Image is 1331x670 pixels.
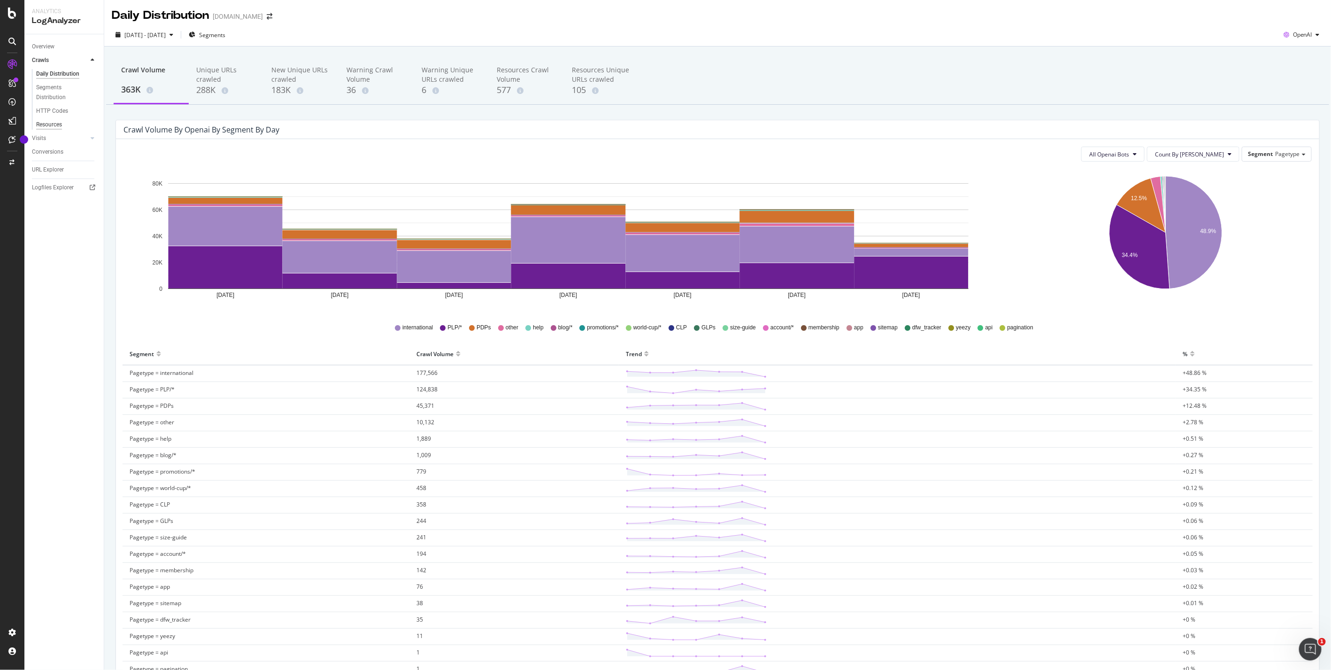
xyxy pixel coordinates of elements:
span: Pagetype = international [130,369,193,377]
span: size-guide [730,324,756,332]
text: [DATE] [445,292,463,298]
span: 1 [1318,638,1326,646]
a: Overview [32,42,97,52]
button: All Openai Bots [1081,147,1145,162]
button: [DATE] - [DATE] [112,27,177,42]
span: 11 [416,632,423,640]
span: 124,838 [416,385,438,393]
a: Logfiles Explorer [32,183,97,193]
div: HTTP Codes [36,106,68,116]
span: +0.03 % [1183,566,1204,574]
div: Overview [32,42,54,52]
a: HTTP Codes [36,106,97,116]
span: Pagetype = dfw_tracker [130,615,191,623]
div: Analytics [32,8,96,16]
span: blog/* [558,324,573,332]
text: [DATE] [674,292,692,298]
span: Pagetype = other [130,418,174,426]
span: +0.51 % [1183,435,1204,443]
span: OpenAI [1293,31,1312,39]
span: Pagetype = promotions/* [130,467,195,475]
div: Trend [626,346,642,361]
span: 45,371 [416,402,434,410]
a: Resources [36,120,97,130]
span: Count By Day [1155,150,1224,158]
span: +2.78 % [1183,418,1204,426]
text: 34.4% [1122,252,1138,259]
span: Pagetype = account/* [130,550,186,558]
span: other [506,324,518,332]
span: +48.86 % [1183,369,1207,377]
span: Pagetype = app [130,583,170,591]
div: 6 [422,84,482,96]
a: Conversions [32,147,97,157]
span: yeezy [956,324,970,332]
div: 36 [346,84,407,96]
div: 183K [271,84,331,96]
span: 76 [416,583,423,591]
span: +0.27 % [1183,451,1204,459]
button: Count By [PERSON_NAME] [1147,147,1239,162]
text: 60K [153,207,162,213]
span: Pagetype = PLP/* [130,385,175,393]
span: CLP [676,324,687,332]
div: New Unique URLs crawled [271,65,331,84]
text: [DATE] [560,292,577,298]
span: api [985,324,993,332]
div: Warning Unique URLs crawled [422,65,482,84]
span: 35 [416,615,423,623]
a: URL Explorer [32,165,97,175]
span: 10,132 [416,418,434,426]
span: +0.09 % [1183,500,1204,508]
div: LogAnalyzer [32,16,96,26]
span: [DATE] - [DATE] [124,31,166,39]
span: Pagetype = yeezy [130,632,175,640]
span: +0.06 % [1183,533,1204,541]
div: 288K [196,84,256,96]
span: membership [808,324,839,332]
iframe: Intercom live chat [1299,638,1322,661]
a: Visits [32,133,88,143]
div: arrow-right-arrow-left [267,13,272,20]
span: Pagetype = PDPs [130,402,174,410]
text: [DATE] [216,292,234,298]
div: Conversions [32,147,63,157]
div: A chart. [1022,169,1310,310]
button: Segments [185,27,229,42]
div: A chart. [123,169,1013,310]
span: +0 % [1183,615,1196,623]
a: Daily Distribution [36,69,97,79]
span: 244 [416,517,426,525]
div: 363K [121,84,181,96]
div: 577 [497,84,557,96]
text: 12.5% [1131,195,1147,202]
span: +0 % [1183,632,1196,640]
span: 779 [416,467,426,475]
span: +0.05 % [1183,550,1204,558]
div: Logfiles Explorer [32,183,74,193]
span: 358 [416,500,426,508]
div: Crawl Volume by openai by Segment by Day [123,125,279,134]
div: 105 [572,84,632,96]
div: URL Explorer [32,165,64,175]
span: Pagetype = size-guide [130,533,187,541]
span: account/* [770,324,794,332]
span: +0.02 % [1183,583,1204,591]
span: international [402,324,433,332]
span: 458 [416,484,426,492]
span: 194 [416,550,426,558]
span: Pagetype [1275,150,1300,158]
div: Unique URLs crawled [196,65,256,84]
div: Crawls [32,55,49,65]
div: Resources [36,120,62,130]
span: pagination [1008,324,1033,332]
div: Crawl Volume [121,65,181,83]
div: Tooltip anchor [20,135,28,144]
span: Pagetype = CLP [130,500,170,508]
a: Crawls [32,55,88,65]
span: Pagetype = sitemap [130,599,181,607]
div: Visits [32,133,46,143]
div: [DOMAIN_NAME] [213,12,263,21]
span: GLPs [701,324,716,332]
span: Segment [1248,150,1273,158]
